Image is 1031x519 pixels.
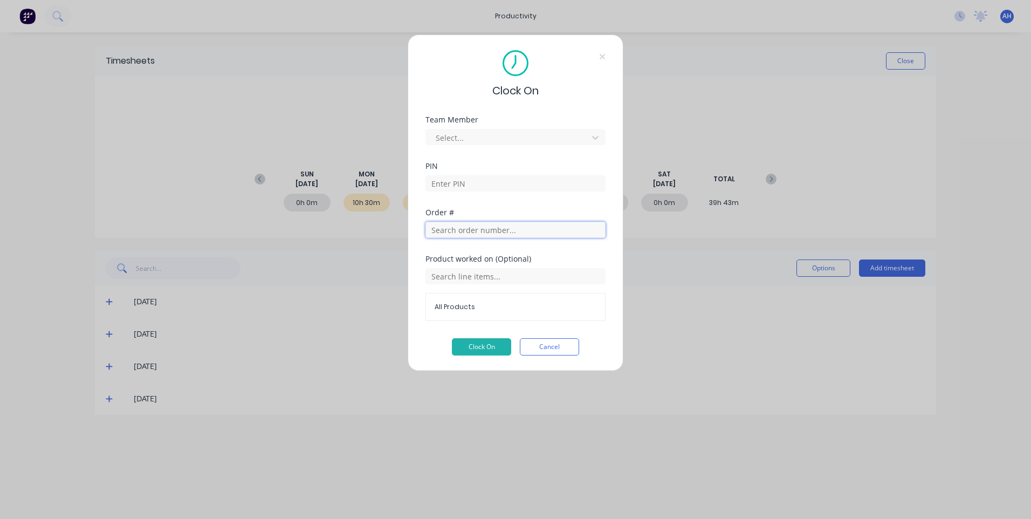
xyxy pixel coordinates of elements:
button: Cancel [520,338,579,356]
div: PIN [425,162,606,170]
div: Team Member [425,116,606,124]
input: Enter PIN [425,175,606,192]
div: Order # [425,209,606,216]
span: All Products [435,302,596,312]
div: Product worked on (Optional) [425,255,606,263]
button: Clock On [452,338,511,356]
input: Search line items... [425,268,606,284]
input: Search order number... [425,222,606,238]
span: Clock On [492,83,539,99]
